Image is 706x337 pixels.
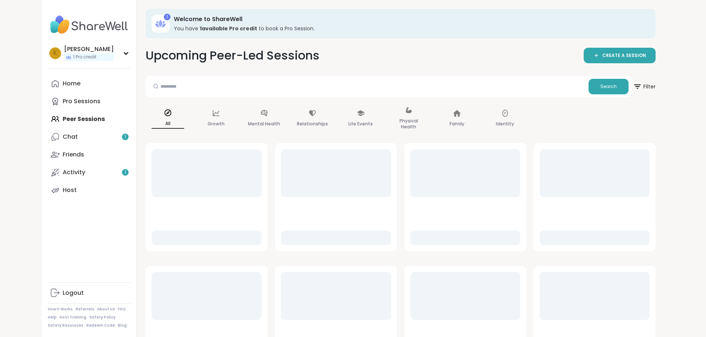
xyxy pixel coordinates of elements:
div: Chat [63,133,78,141]
a: Referrals [76,307,94,312]
a: Home [48,75,130,92]
a: About Us [97,307,115,312]
b: 1 available Pro credit [200,25,257,32]
span: 1 [125,169,126,176]
a: Logout [48,284,130,302]
p: Relationships [297,119,328,128]
div: Home [63,80,80,88]
span: K [53,48,57,58]
span: 1 Pro credit [73,54,96,60]
span: Search [600,83,617,90]
a: Safety Policy [89,315,116,320]
h2: Upcoming Peer-Led Sessions [146,47,319,64]
div: Pro Sessions [63,97,100,105]
p: Identity [496,119,514,128]
img: ShareWell Nav Logo [48,12,130,38]
a: CREATE A SESSION [584,48,656,63]
span: 1 [125,134,126,140]
p: Physical Health [392,117,425,131]
div: Logout [63,289,84,297]
p: All [152,119,184,129]
div: [PERSON_NAME] [64,45,114,53]
a: Activity1 [48,164,130,181]
a: Blog [118,323,127,328]
div: Activity [63,168,85,176]
h3: You have to book a Pro Session. [174,25,645,32]
button: Filter [633,76,656,97]
div: 1 [164,14,170,20]
div: Host [63,186,77,194]
a: Friends [48,146,130,164]
a: Safety Resources [48,323,83,328]
button: Search [589,79,629,94]
a: Host [48,181,130,199]
a: Chat1 [48,128,130,146]
div: Friends [63,151,84,159]
p: Mental Health [248,119,280,128]
a: How It Works [48,307,73,312]
p: Life Events [348,119,373,128]
h3: Welcome to ShareWell [174,15,645,23]
a: Help [48,315,57,320]
a: Host Training [60,315,86,320]
a: Pro Sessions [48,92,130,110]
p: Family [450,119,464,128]
span: Filter [633,78,656,95]
a: FAQ [118,307,126,312]
p: Growth [208,119,225,128]
span: CREATE A SESSION [602,53,646,59]
a: Redeem Code [86,323,115,328]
